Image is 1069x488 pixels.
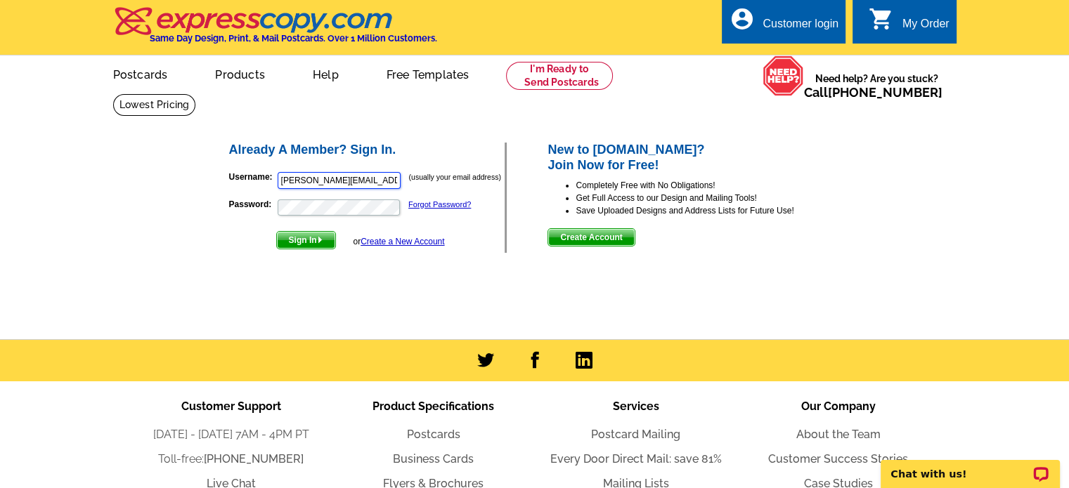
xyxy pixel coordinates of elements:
span: Customer Support [181,400,281,413]
iframe: LiveChat chat widget [872,444,1069,488]
span: Our Company [801,400,876,413]
a: Postcards [91,57,190,90]
span: Need help? Are you stuck? [804,72,950,100]
a: shopping_cart My Order [869,15,950,33]
a: [PHONE_NUMBER] [828,85,942,100]
a: [PHONE_NUMBER] [204,452,304,466]
li: Save Uploaded Designs and Address Lists for Future Use! [576,204,842,217]
li: Get Full Access to our Design and Mailing Tools! [576,192,842,204]
a: Every Door Direct Mail: save 81% [550,452,722,466]
a: Same Day Design, Print, & Mail Postcards. Over 1 Million Customers. [113,17,437,44]
li: Toll-free: [130,451,332,468]
a: Products [193,57,287,90]
a: Free Templates [364,57,492,90]
h2: New to [DOMAIN_NAME]? Join Now for Free! [548,143,842,173]
span: Product Specifications [372,400,494,413]
li: Completely Free with No Obligations! [576,179,842,192]
a: Create a New Account [361,237,444,246]
button: Sign In [276,231,336,249]
a: About the Team [796,428,881,441]
a: Help [290,57,361,90]
span: Create Account [548,229,634,246]
i: shopping_cart [869,6,894,32]
label: Password: [229,198,276,211]
li: [DATE] - [DATE] 7AM - 4PM PT [130,426,332,443]
a: Postcards [407,428,460,441]
a: Forgot Password? [408,200,471,209]
img: help [763,55,804,96]
i: account_circle [729,6,754,32]
label: Username: [229,171,276,183]
span: Sign In [277,232,335,249]
span: Services [613,400,659,413]
div: My Order [902,18,950,37]
img: button-next-arrow-white.png [317,237,323,243]
a: account_circle Customer login [729,15,838,33]
h2: Already A Member? Sign In. [229,143,505,158]
div: or [353,235,444,248]
h4: Same Day Design, Print, & Mail Postcards. Over 1 Million Customers. [150,33,437,44]
small: (usually your email address) [409,173,501,181]
a: Customer Success Stories [768,452,908,466]
div: Customer login [763,18,838,37]
button: Create Account [548,228,635,246]
span: Call [804,85,942,100]
a: Postcard Mailing [591,428,680,441]
a: Business Cards [393,452,474,466]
